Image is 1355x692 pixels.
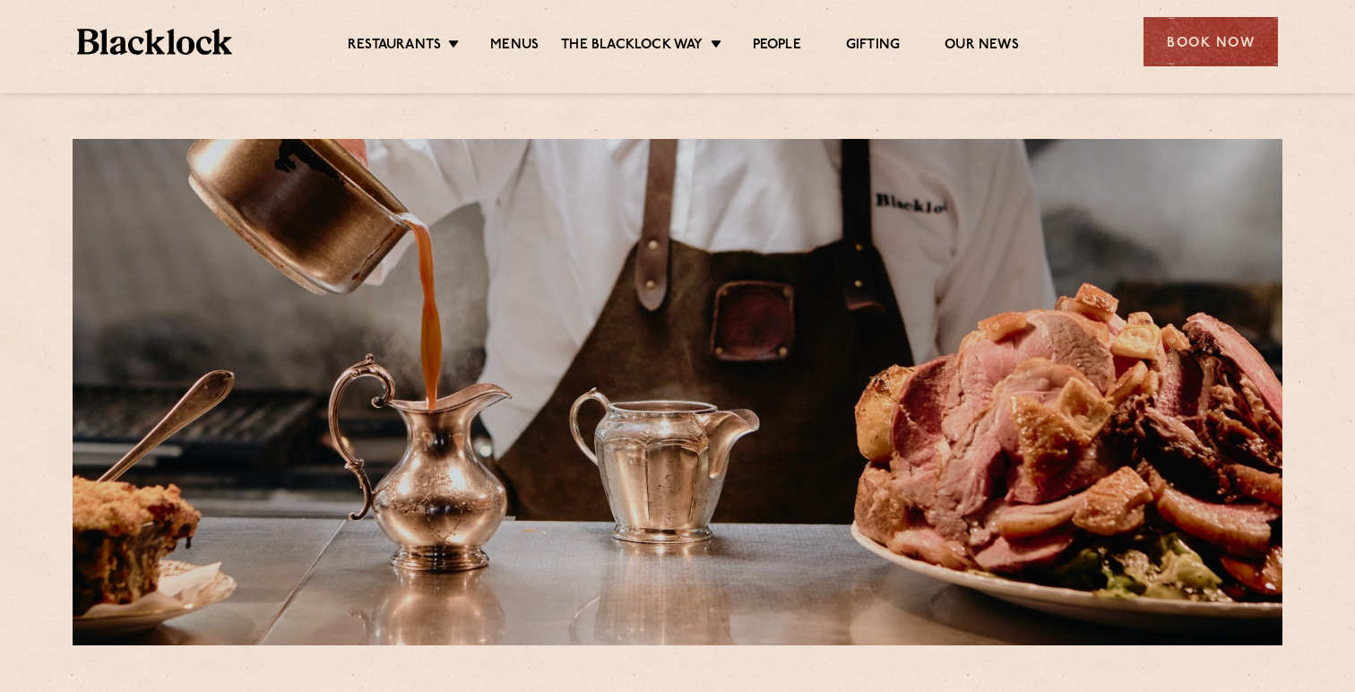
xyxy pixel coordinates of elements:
a: Gifting [846,37,900,56]
img: BL_Textured_Logo-footer-cropped.svg [77,29,232,55]
a: People [753,37,801,56]
a: Menus [490,37,539,56]
a: Our News [945,37,1019,56]
a: The Blacklock Way [561,37,703,56]
a: Restaurants [348,37,441,56]
div: Book Now [1144,17,1278,66]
